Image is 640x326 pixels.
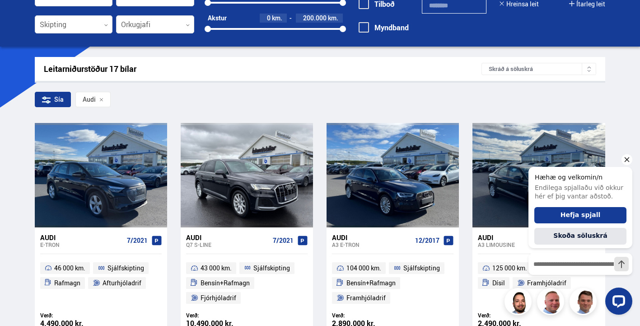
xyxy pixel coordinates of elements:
[332,241,411,248] div: A3 E-TRON
[107,263,144,274] span: Sjálfskipting
[40,312,101,319] div: Verð:
[521,150,636,322] iframe: LiveChat chat widget
[44,64,482,74] div: Leitarniðurstöður 17 bílar
[346,293,386,303] span: Framhjóladrif
[83,96,96,103] span: Audi
[506,289,533,317] img: nhp88E3Fdnt1Opn2.png
[346,278,396,288] span: Bensín+Rafmagn
[54,263,85,274] span: 46 000 km.
[201,278,250,288] span: Bensín+Rafmagn
[127,237,148,244] span: 7/2021
[186,233,269,241] div: Audi
[499,0,539,8] button: Hreinsa leit
[208,14,227,22] div: Akstur
[403,263,440,274] span: Sjálfskipting
[201,293,236,303] span: Fjórhjóladrif
[478,233,557,241] div: Audi
[272,14,282,22] span: km.
[54,278,80,288] span: Rafmagn
[35,92,71,107] div: Sía
[303,14,327,22] span: 200.000
[346,263,381,274] span: 104 000 km.
[481,63,596,75] div: Skráð á söluskrá
[267,14,271,22] span: 0
[478,241,557,248] div: A3 LIMOUSINE
[569,0,605,8] button: Ítarleg leit
[332,233,411,241] div: Audi
[332,312,393,319] div: Verð:
[492,263,527,274] span: 125 000 km.
[40,233,123,241] div: Audi
[186,241,269,248] div: Q7 S-LINE
[201,263,232,274] span: 43 000 km.
[478,312,539,319] div: Verð:
[40,241,123,248] div: e-tron
[253,263,290,274] span: Sjálfskipting
[359,24,409,32] label: Myndband
[492,278,505,288] span: Dísil
[103,278,141,288] span: Afturhjóladrif
[186,312,247,319] div: Verð:
[273,237,294,244] span: 7/2021
[328,14,338,22] span: km.
[415,237,439,244] span: 12/2017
